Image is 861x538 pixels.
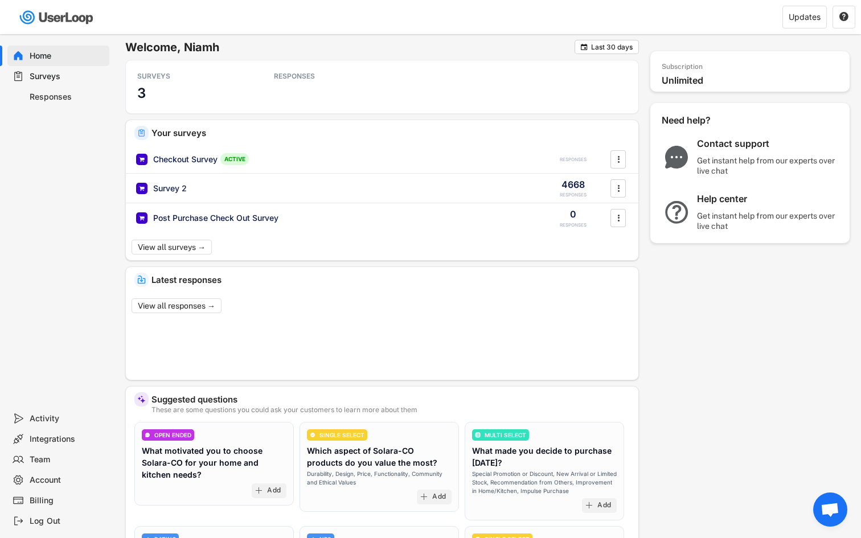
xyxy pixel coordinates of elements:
div: Contact support [697,138,839,150]
h6: Welcome, Niamh [125,40,575,55]
text:  [617,212,620,224]
div: Special Promotion or Discount, New Arrival or Limited Stock, Recommendation from Others, Improvem... [472,470,617,495]
div: These are some questions you could ask your customers to learn more about them [151,406,630,413]
div: Get instant help from our experts over live chat [697,155,839,176]
button: View all surveys → [132,240,212,254]
text:  [617,182,620,194]
div: SURVEYS [137,72,240,81]
button:  [613,210,624,227]
div: Durability, Design, Price, Functionality, Community and Ethical Values [307,470,452,487]
img: ListMajor.svg [475,432,481,438]
div: Account [30,475,105,486]
div: Responses [30,92,105,102]
img: MagicMajor%20%28Purple%29.svg [137,395,146,404]
div: What made you decide to purchase [DATE]? [472,445,617,469]
button:  [613,151,624,168]
button:  [613,180,624,197]
div: Add [267,486,281,495]
div: MULTI SELECT [485,432,526,438]
div: Suggested questions [151,395,630,404]
div: Log Out [30,516,105,527]
div: RESPONSES [274,72,376,81]
img: QuestionMarkInverseMajor.svg [662,201,691,224]
div: Integrations [30,434,105,445]
div: Team [30,454,105,465]
div: Need help? [662,114,741,126]
div: Subscription [662,63,703,72]
div: Checkout Survey [153,154,218,165]
div: SINGLE SELECT [319,432,364,438]
div: Updates [789,13,821,21]
div: Add [597,501,611,510]
img: ChatMajor.svg [662,146,691,169]
div: Get instant help from our experts over live chat [697,211,839,231]
div: Home [30,51,105,61]
div: Last 30 days [591,44,633,51]
text:  [839,11,848,22]
div: Post Purchase Check Out Survey [153,212,278,224]
div: Which aspect of Solara-CO products do you value the most? [307,445,452,469]
div: Open chat [813,492,847,527]
button:  [580,43,588,51]
div: ACTIVE [220,153,249,165]
div: Latest responses [151,276,630,284]
div: Surveys [30,71,105,82]
text:  [617,153,620,165]
div: Unlimited [662,75,844,87]
div: What motivated you to choose Solara-CO for your home and kitchen needs? [142,445,286,480]
div: Add [432,492,446,502]
div: RESPONSES [560,157,587,163]
div: OPEN ENDED [154,432,191,438]
img: userloop-logo-01.svg [17,6,97,29]
div: Billing [30,495,105,506]
div: 4668 [561,178,585,191]
h3: 3 [137,84,146,102]
div: 0 [570,208,576,220]
div: Activity [30,413,105,424]
div: RESPONSES [560,222,587,228]
div: Your surveys [151,129,630,137]
img: IncomingMajor.svg [137,276,146,284]
button:  [839,12,849,22]
div: RESPONSES [560,192,587,198]
img: CircleTickMinorWhite.svg [310,432,315,438]
div: Help center [697,193,839,205]
div: Survey 2 [153,183,187,194]
text:  [581,43,588,51]
img: ConversationMinor.svg [145,432,150,438]
button: View all responses → [132,298,222,313]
